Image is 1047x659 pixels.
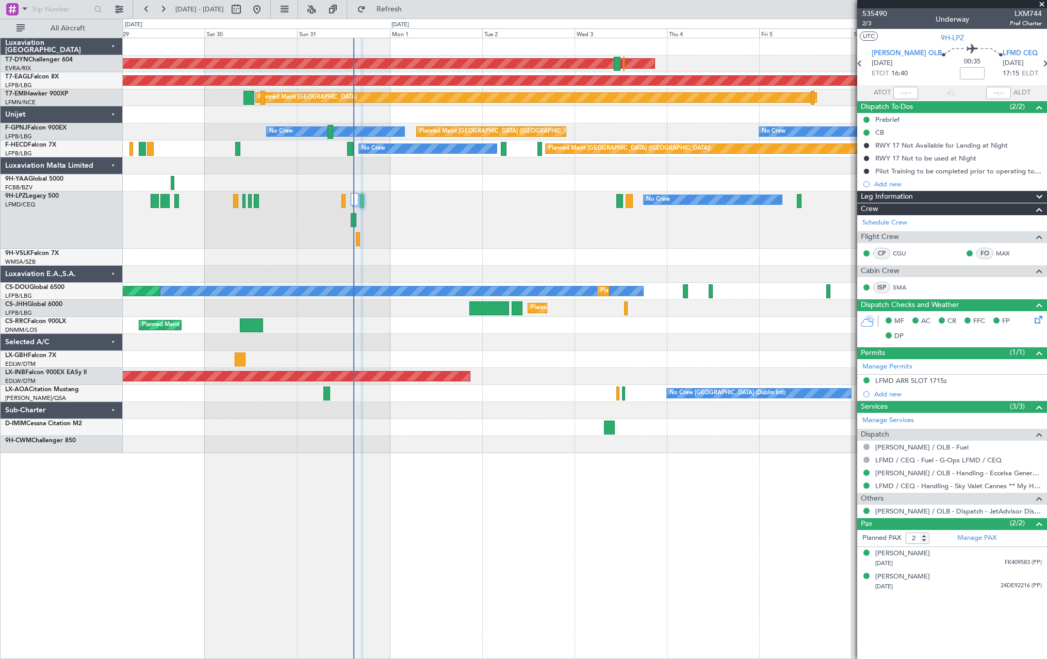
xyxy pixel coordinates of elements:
span: MF [894,316,904,327]
span: 16:40 [891,69,908,79]
a: LX-GBHFalcon 7X [5,352,56,359]
a: F-HECDFalcon 7X [5,142,56,148]
span: ETOT [872,69,889,79]
div: Tue 2 [482,28,575,38]
span: 9H-YAA [5,176,28,182]
span: Others [861,493,884,505]
a: LFMD / CEQ - Handling - Sky Valet Cannes ** My Handling**LFMD / CEQ [875,481,1042,490]
a: Manage Services [862,415,914,426]
div: Pilot Training to be completed prior to operating to LFMD [875,167,1042,175]
span: Crew [861,203,878,215]
div: [PERSON_NAME] [875,549,930,559]
a: T7-EAGLFalcon 8X [5,74,59,80]
span: Dispatch To-Dos [861,101,913,113]
span: ATOT [874,88,891,98]
div: Planned Maint [GEOGRAPHIC_DATA] ([GEOGRAPHIC_DATA]) [142,317,304,333]
a: EDLW/DTM [5,360,36,368]
a: FCBB/BZV [5,184,32,191]
span: Flight Crew [861,231,899,243]
span: FP [1002,316,1010,327]
button: UTC [860,31,878,41]
a: 9H-LPZLegacy 500 [5,193,59,199]
div: [DATE] [125,21,142,29]
a: Manage PAX [957,533,996,543]
a: LFPB/LBG [5,150,32,157]
a: DNMM/LOS [5,326,37,334]
span: FK409583 (PP) [1005,558,1042,567]
div: Sat 6 [852,28,944,38]
a: LFPB/LBG [5,309,32,317]
div: RWY 17 Not to be used at NIght [875,154,976,163]
a: T7-DYNChallenger 604 [5,57,73,63]
span: AC [921,316,930,327]
span: T7-EAGL [5,74,30,80]
a: LFPB/LBG [5,82,32,89]
span: T7-EMI [5,91,25,97]
span: ELDT [1022,69,1038,79]
span: DP [894,331,904,342]
div: Fri 29 [112,28,205,38]
span: Services [861,401,888,413]
div: No Crew [GEOGRAPHIC_DATA] (Dublin Intl) [669,385,786,401]
span: All Aircraft [27,25,109,32]
span: (3/3) [1010,401,1025,412]
div: Prebrief [875,115,899,124]
span: 9H-LPZ [941,33,964,43]
a: LFMD / CEQ - Fuel - G-Ops LFMD / CEQ [875,456,1002,464]
button: All Aircraft [11,20,112,37]
span: F-GPNJ [5,125,27,131]
a: T7-EMIHawker 900XP [5,91,68,97]
div: CB [875,128,884,137]
span: Cabin Crew [861,265,899,277]
span: 24DE92216 (PP) [1001,582,1042,590]
div: Sun 31 [297,28,389,38]
span: CS-DOU [5,284,29,291]
span: T7-DYN [5,57,28,63]
span: (2/2) [1010,518,1025,528]
div: CP [873,248,890,259]
div: Fri 5 [759,28,852,38]
div: Planned Maint [GEOGRAPHIC_DATA] ([GEOGRAPHIC_DATA]) [419,124,582,139]
a: [PERSON_NAME] / OLB - Dispatch - JetAdvisor Dispatch 9H [875,507,1042,516]
a: LX-INBFalcon 900EX EASy II [5,369,87,376]
a: LX-AOACitation Mustang [5,387,79,393]
span: CS-JHH [5,301,27,308]
span: [DATE] [875,559,893,567]
div: RWY 17 Not Available for Landing at Night [875,141,1008,150]
span: Leg Information [861,191,913,203]
span: 17:15 [1003,69,1019,79]
span: ALDT [1013,88,1030,98]
span: (2/2) [1010,101,1025,112]
a: Manage Permits [862,362,912,372]
input: --:-- [893,87,918,99]
a: CS-RRCFalcon 900LX [5,318,66,325]
span: 9H-CWM [5,438,31,444]
div: Add new [874,390,1042,398]
div: No Crew [269,124,293,139]
div: Mon 1 [390,28,482,38]
span: [PERSON_NAME] OLB [872,49,942,59]
a: LFPB/LBG [5,133,32,140]
a: CGU [893,249,916,258]
div: [DATE] [391,21,409,29]
div: No Crew [362,141,385,156]
a: EDLW/DTM [5,377,36,385]
a: LFMD/CEQ [5,201,35,208]
span: LFMD CEQ [1003,49,1038,59]
span: Refresh [368,6,411,13]
button: Refresh [352,1,414,18]
a: 9H-VSLKFalcon 7X [5,250,59,256]
a: EVRA/RIX [5,65,31,72]
a: D-IMIMCessna Citation M2 [5,421,82,427]
a: Schedule Crew [862,218,907,228]
span: CS-RRC [5,318,27,325]
input: Trip Number [31,2,91,17]
span: Pref Charter [1010,19,1042,28]
a: [PERSON_NAME] / OLB - Handling - Eccelsa General Aviation [PERSON_NAME] / OLB [875,469,1042,477]
span: 00:35 [964,57,980,67]
a: CS-JHHGlobal 6000 [5,301,62,308]
span: LX-GBH [5,352,28,359]
div: Planned Maint [GEOGRAPHIC_DATA] ([GEOGRAPHIC_DATA]) [600,283,763,299]
a: [PERSON_NAME]/QSA [5,394,66,402]
span: LX-INB [5,369,25,376]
